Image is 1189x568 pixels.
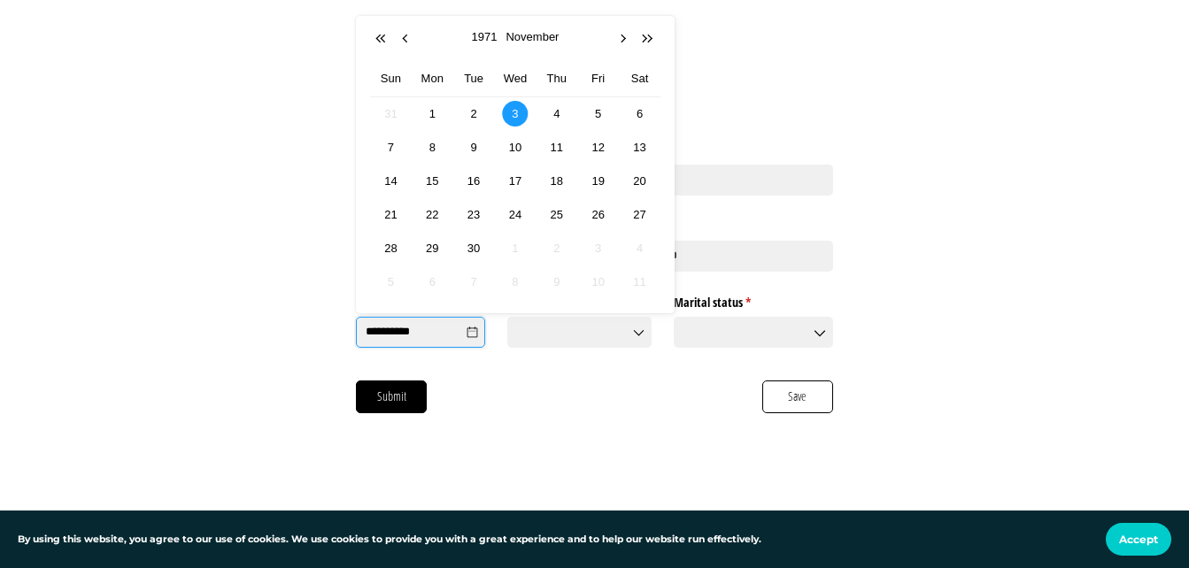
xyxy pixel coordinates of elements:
span: 23 [463,204,483,225]
span: 29 [422,238,443,258]
span: 8 [505,272,525,292]
label: Marital status [674,288,833,311]
span: 1 [422,104,443,124]
th: Sat [619,61,660,97]
button: Accept [1106,523,1171,556]
span: 24 [505,204,525,225]
span: 14 [381,171,401,191]
span: 30 [463,238,483,258]
p: By using this website, you agree to our use of cookies. We use cookies to provide you with a grea... [18,532,761,547]
span: 11 [629,272,650,292]
span: 15 [422,171,443,191]
span: Save [787,387,807,406]
span: 7 [381,137,401,157]
span: 3 [588,238,608,258]
th: Thu [536,61,577,97]
th: Sun [370,61,412,97]
button: Previous Year [374,30,391,48]
button: Save [762,380,833,412]
span: 7 [463,272,483,292]
span: 31 [381,104,401,124]
span: 13 [629,137,650,157]
span: 5 [588,104,608,124]
span: 10 [588,272,608,292]
th: Tue [453,61,495,97]
label: Phone [606,212,833,235]
span: November [501,27,563,47]
span: 26 [588,204,608,225]
span: 2 [463,104,483,124]
button: Submit [356,380,427,412]
span: 27 [629,204,650,225]
span: 11 [546,137,567,157]
span: 5 [381,272,401,292]
span: 4 [546,104,567,124]
th: Mon [412,61,453,97]
span: 1 [505,238,525,258]
span: 10 [505,137,525,157]
span: 12 [588,137,608,157]
span: 8 [422,137,443,157]
span: Accept [1119,533,1158,546]
span: 21 [381,204,401,225]
button: Previous Month [398,30,416,48]
span: 17 [505,171,525,191]
th: Wed [495,61,537,97]
span: 25 [546,204,567,225]
span: 6 [422,272,443,292]
span: 4 [629,238,650,258]
span: 18 [546,171,567,191]
span: 19 [588,171,608,191]
input: Last [600,165,833,196]
span: 9 [463,137,483,157]
span: 3 [505,104,525,124]
span: 16 [463,171,483,191]
span: 28 [381,238,401,258]
span: 9 [546,272,567,292]
button: Next Month [615,30,633,48]
th: Fri [577,61,619,97]
button: Next Year [639,30,657,48]
span: Submit [376,387,407,406]
span: 1971 [467,27,502,47]
span: 2 [546,238,567,258]
span: 20 [629,171,650,191]
span: 6 [629,104,650,124]
span: 22 [422,204,443,225]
